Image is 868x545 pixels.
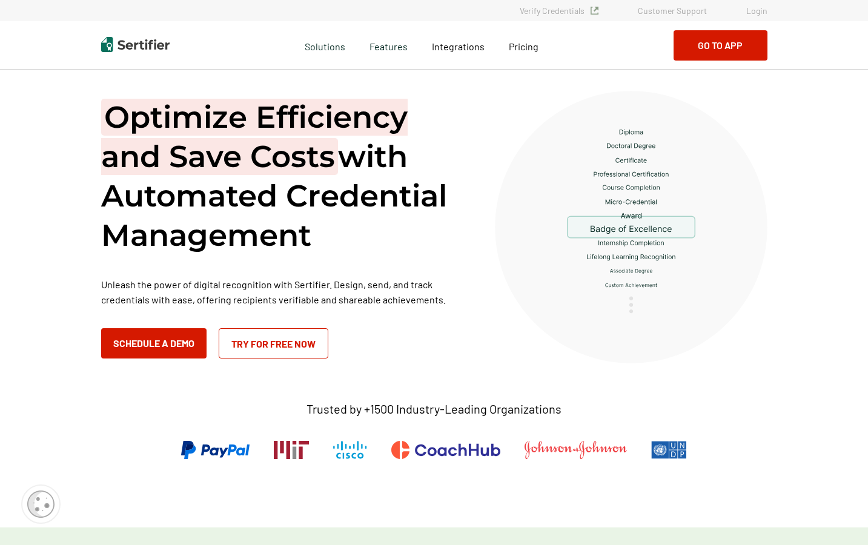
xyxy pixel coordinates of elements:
img: PayPal [181,441,250,459]
img: Sertifier | Digital Credentialing Platform [101,37,170,52]
img: Verified [591,7,598,15]
span: Solutions [305,38,345,53]
img: Massachusetts Institute of Technology [274,441,309,459]
button: Schedule a Demo [101,328,207,358]
button: Go to App [674,30,767,61]
span: Optimize Efficiency and Save Costs [101,99,408,175]
p: Unleash the power of digital recognition with Sertifier. Design, send, and track credentials with... [101,277,465,307]
span: Features [369,38,408,53]
a: Verify Credentials [520,5,598,16]
img: Cookie Popup Icon [27,490,55,518]
span: Integrations [432,41,485,52]
a: Integrations [432,38,485,53]
img: CoachHub [391,441,500,459]
a: Try for Free Now [219,328,328,358]
p: Trusted by +1500 Industry-Leading Organizations [306,401,562,417]
span: Pricing [509,41,538,52]
a: Customer Support [638,5,707,16]
h1: with Automated Credential Management [101,97,465,255]
g: Associate Degree [610,269,652,274]
a: Pricing [509,38,538,53]
img: UNDP [651,441,687,459]
img: Johnson & Johnson [525,441,626,459]
a: Login [746,5,767,16]
img: Cisco [333,441,367,459]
